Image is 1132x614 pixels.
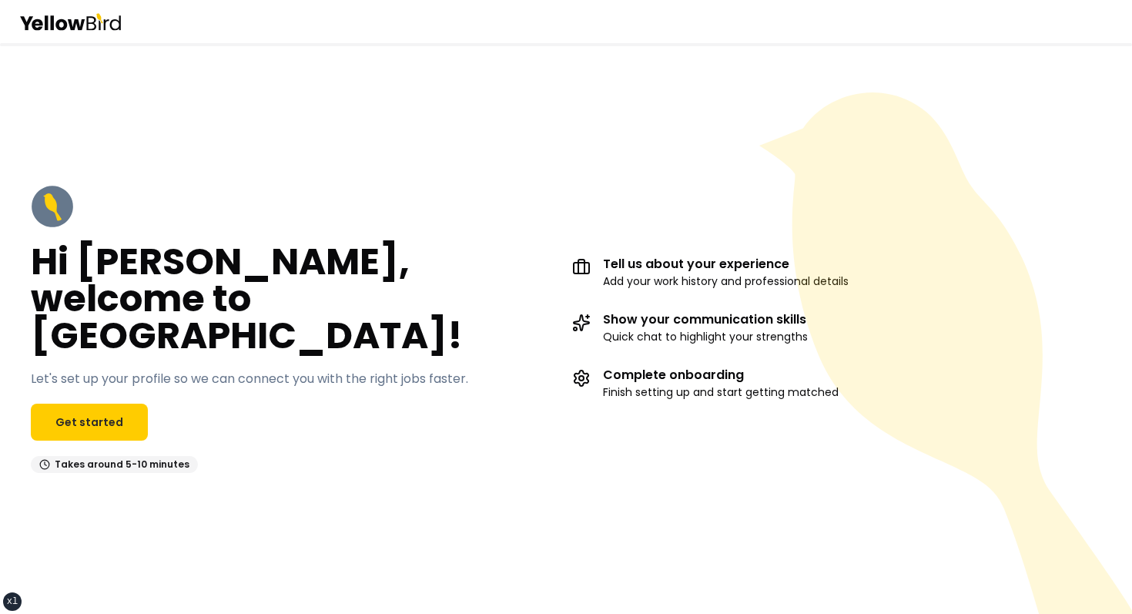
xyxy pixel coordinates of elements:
a: Get started [31,404,148,441]
h3: Tell us about your experience [603,258,849,270]
h3: Show your communication skills [603,314,808,326]
h2: Hi [PERSON_NAME], welcome to [GEOGRAPHIC_DATA]! [31,243,560,354]
div: Takes around 5-10 minutes [31,456,198,473]
p: Let's set up your profile so we can connect you with the right jobs faster. [31,370,468,388]
p: Finish setting up and start getting matched [603,384,839,400]
p: Add your work history and professional details [603,273,849,289]
p: Quick chat to highlight your strengths [603,329,808,344]
div: xl [7,596,18,608]
h3: Complete onboarding [603,369,839,381]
